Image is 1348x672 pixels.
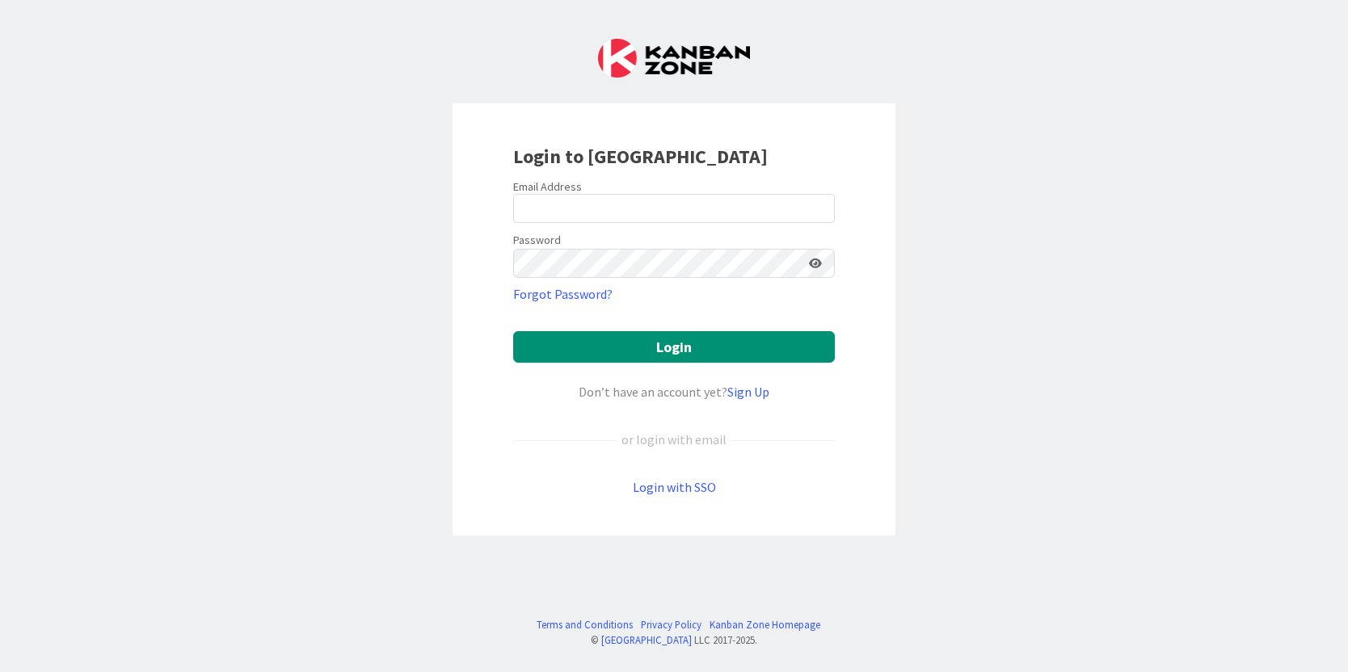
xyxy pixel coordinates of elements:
a: Terms and Conditions [537,617,633,632]
div: © LLC 2017- 2025 . [529,632,820,648]
a: Sign Up [727,384,769,400]
label: Password [513,232,561,249]
b: Login to [GEOGRAPHIC_DATA] [513,144,768,169]
div: Don’t have an account yet? [513,382,835,401]
a: Forgot Password? [513,284,613,304]
label: Email Address [513,179,582,194]
a: Kanban Zone Homepage [710,617,820,632]
img: Kanban Zone [598,39,750,78]
button: Login [513,331,835,363]
a: Privacy Policy [641,617,701,632]
div: or login with email [617,430,731,449]
a: Login with SSO [633,479,716,495]
a: [GEOGRAPHIC_DATA] [601,633,692,646]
